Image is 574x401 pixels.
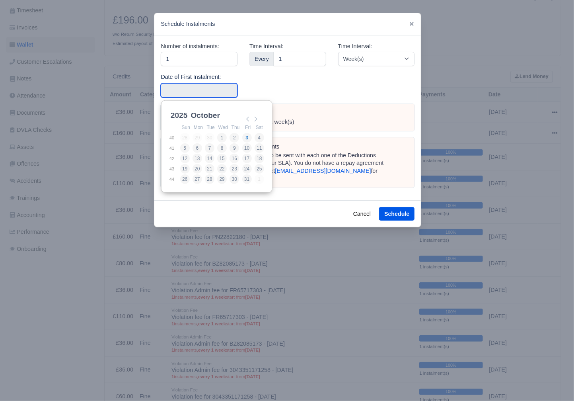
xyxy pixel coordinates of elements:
h6: Stay compliant with Repay Agreements [181,143,407,150]
button: 25 [255,164,264,174]
button: 1 [217,133,227,143]
abbr: Monday [194,125,203,130]
td: 44 [169,174,180,184]
button: 28 [205,174,214,184]
abbr: Wednesday [218,125,228,130]
button: 18 [255,154,264,163]
button: 15 [217,154,227,163]
button: Next Month [251,114,261,124]
div: Every [249,52,274,66]
button: 17 [242,154,252,163]
abbr: Friday [245,125,251,130]
button: 8 [217,143,227,153]
button: Previous Month [243,114,253,124]
button: 11 [255,143,264,153]
abbr: Sunday [182,125,190,130]
div: Deduct from the driver every 1 week(s) [181,118,407,126]
button: Cancel [348,207,376,221]
h6: Payment Plan [181,110,407,117]
button: 24 [242,164,252,174]
button: 5 [180,143,190,153]
input: Use the arrow keys to pick a date [161,83,237,98]
td: 42 [169,153,180,164]
div: October [189,110,222,121]
button: 4 [255,133,264,143]
button: 27 [193,174,202,184]
button: 10 [242,143,252,153]
button: 31 [242,174,252,184]
button: 23 [230,164,239,174]
button: 19 [180,164,190,174]
button: 7 [205,143,214,153]
div: 2025 [169,110,189,121]
label: Time Interval: [338,42,372,51]
button: 3 [242,133,252,143]
button: Schedule [379,207,414,221]
abbr: Saturday [256,125,263,130]
div: Schedule Instalments [154,13,421,35]
button: 13 [193,154,202,163]
a: [EMAIL_ADDRESS][DOMAIN_NAME] [275,168,371,174]
button: 14 [205,154,214,163]
abbr: Thursday [232,125,240,130]
button: 6 [193,143,202,153]
label: Time Interval: [249,42,284,51]
button: 12 [180,154,190,163]
td: 40 [169,133,180,143]
button: 20 [193,164,202,174]
div: Amazon requires to be sent with each one of the Deductions (even you have it specified within you... [181,152,407,183]
label: Date of First Instalment: [161,72,221,82]
td: 43 [169,164,180,174]
button: 2 [230,133,239,143]
button: 26 [180,174,190,184]
button: 30 [230,174,239,184]
label: Number of instalments: [161,42,219,51]
td: 41 [169,143,180,153]
button: 9 [230,143,239,153]
abbr: Tuesday [207,125,215,130]
button: 16 [230,154,239,163]
button: 29 [217,174,227,184]
button: 22 [217,164,227,174]
button: 21 [205,164,214,174]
